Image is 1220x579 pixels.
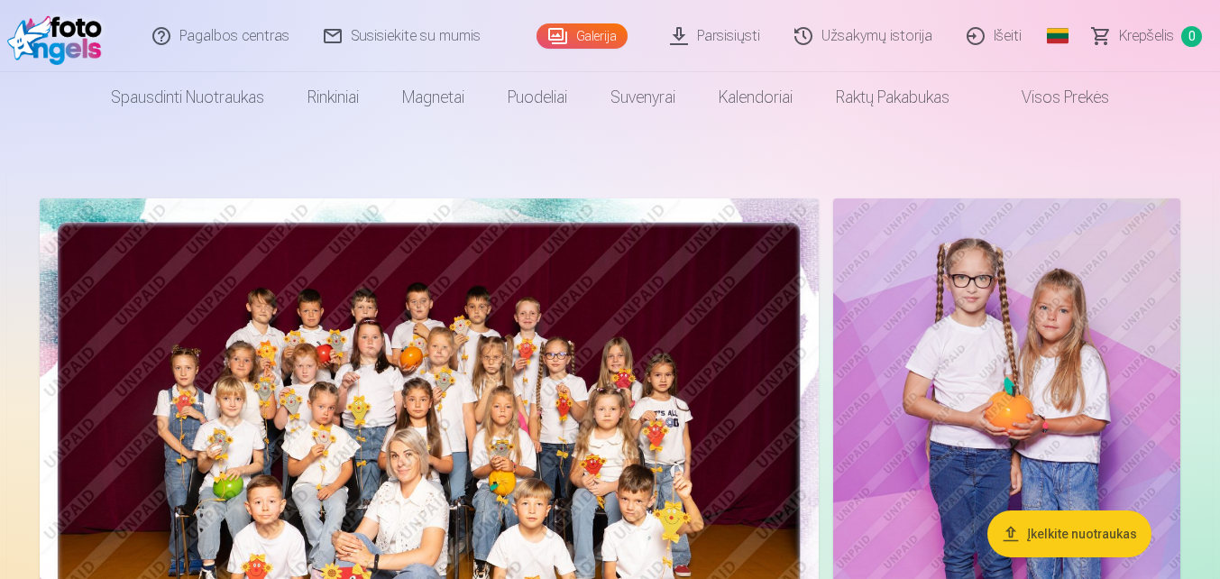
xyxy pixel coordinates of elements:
[697,72,814,123] a: Kalendoriai
[1119,25,1174,47] span: Krepšelis
[987,510,1151,557] button: Įkelkite nuotraukas
[7,7,111,65] img: /fa2
[89,72,286,123] a: Spausdinti nuotraukas
[589,72,697,123] a: Suvenyrai
[537,23,628,49] a: Galerija
[814,72,971,123] a: Raktų pakabukas
[286,72,381,123] a: Rinkiniai
[381,72,486,123] a: Magnetai
[971,72,1131,123] a: Visos prekės
[486,72,589,123] a: Puodeliai
[1181,26,1202,47] span: 0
